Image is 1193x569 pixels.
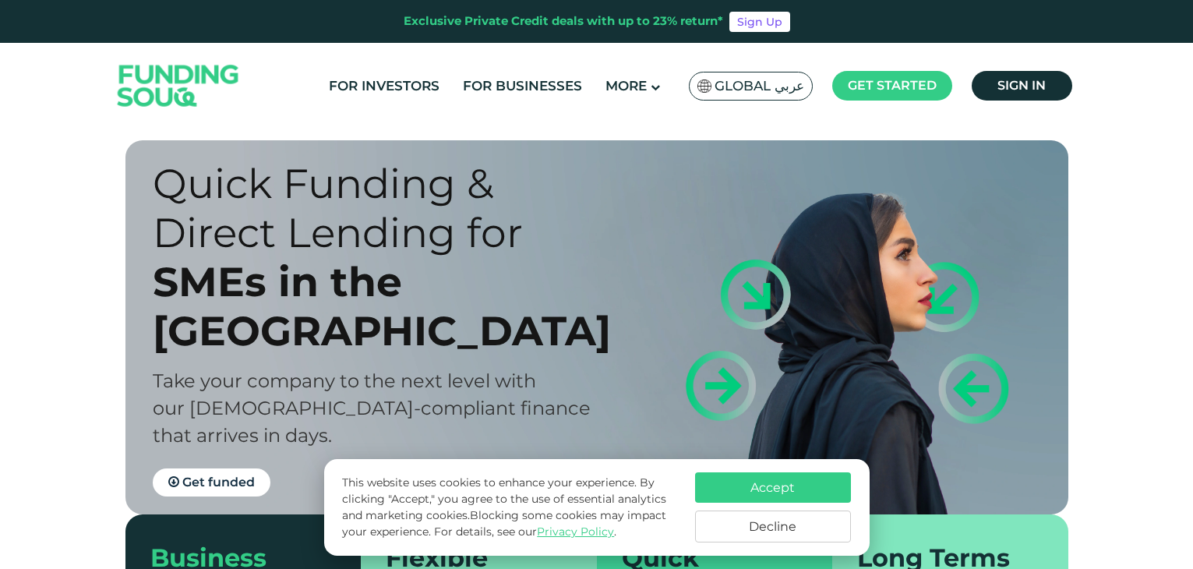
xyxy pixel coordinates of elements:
[342,508,666,539] span: Blocking some cookies may impact your experience.
[434,525,616,539] span: For details, see our .
[102,47,255,125] img: Logo
[153,369,591,447] span: Take your company to the next level with our [DEMOGRAPHIC_DATA]-compliant finance that arrives in...
[153,159,624,257] div: Quick Funding & Direct Lending for
[342,475,679,540] p: This website uses cookies to enhance your experience. By clicking "Accept," you agree to the use ...
[182,475,255,489] span: Get funded
[459,73,586,99] a: For Businesses
[325,73,443,99] a: For Investors
[153,257,624,355] div: SMEs in the [GEOGRAPHIC_DATA]
[715,77,804,95] span: Global عربي
[695,472,851,503] button: Accept
[997,78,1046,93] span: Sign in
[404,12,723,30] div: Exclusive Private Credit deals with up to 23% return*
[697,80,711,93] img: SA Flag
[729,12,790,32] a: Sign Up
[153,468,270,497] a: Get funded
[605,78,647,94] span: More
[695,511,851,542] button: Decline
[848,78,937,93] span: Get started
[972,71,1072,101] a: Sign in
[537,525,614,539] a: Privacy Policy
